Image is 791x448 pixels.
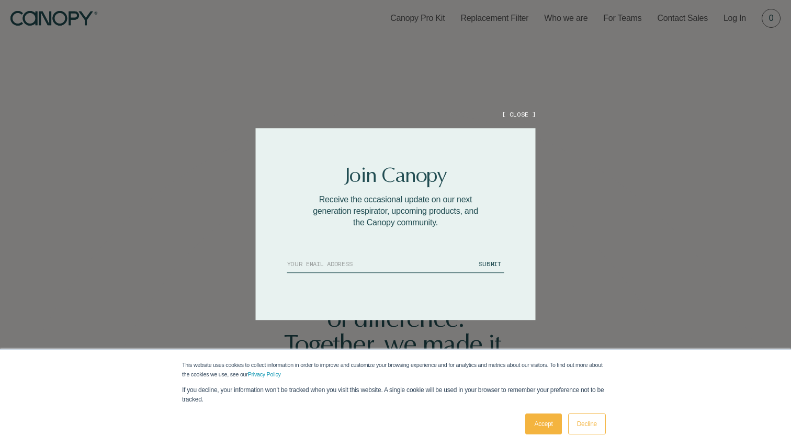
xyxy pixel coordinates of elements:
a: Privacy Policy [248,371,281,377]
span: SUBMIT [479,260,501,267]
button: [ CLOSE ] [502,110,535,119]
a: Accept [525,413,561,434]
p: Receive the occasional update on our next generation respirator, upcoming products, and the Canop... [309,194,482,228]
h2: Join Canopy [309,165,482,186]
a: Decline [568,413,606,434]
button: SUBMIT [476,255,504,273]
input: YOUR EMAIL ADDRESS [287,255,476,273]
p: If you decline, your information won’t be tracked when you visit this website. A single cookie wi... [182,385,609,404]
span: This website uses cookies to collect information in order to improve and customize your browsing ... [182,362,603,377]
